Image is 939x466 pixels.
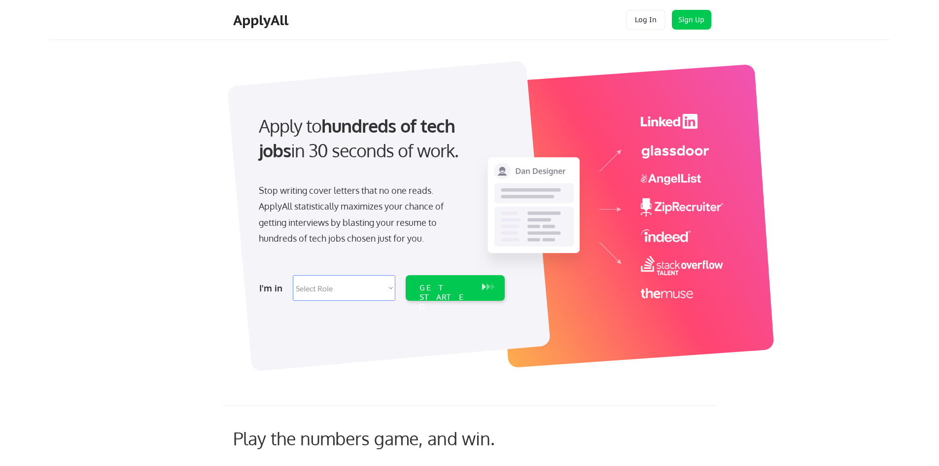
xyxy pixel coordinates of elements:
div: GET STARTED [419,283,472,312]
div: Stop writing cover letters that no one reads. ApplyAll statistically maximizes your chance of get... [259,182,461,247]
div: I'm in [259,280,287,296]
div: ApplyAll [233,12,291,29]
button: Sign Up [672,10,711,30]
div: Play the numbers game, and win. [233,428,539,449]
div: Apply to in 30 seconds of work. [259,113,501,163]
strong: hundreds of tech jobs [259,114,459,161]
button: Log In [626,10,665,30]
